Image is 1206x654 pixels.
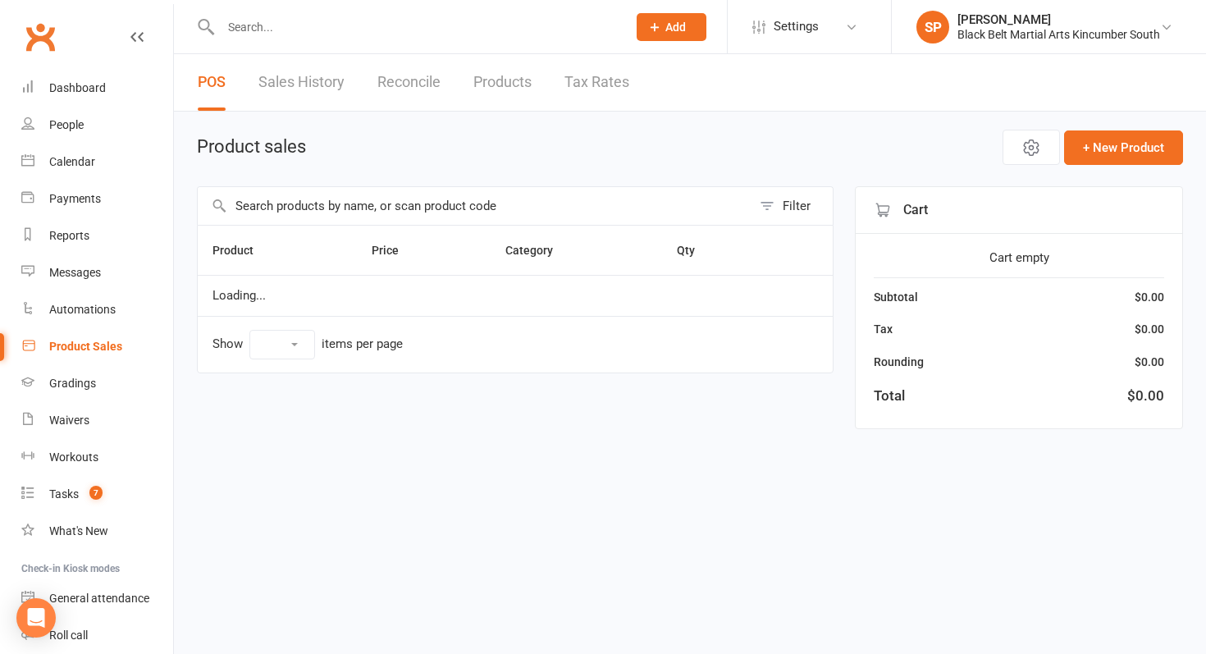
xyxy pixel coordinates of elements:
a: Sales History [258,54,345,111]
div: Dashboard [49,81,106,94]
div: $0.00 [1135,320,1164,338]
a: Products [473,54,532,111]
div: Filter [783,196,811,216]
button: Filter [751,187,833,225]
span: Product [212,244,272,257]
div: Black Belt Martial Arts Kincumber South [957,27,1160,42]
div: Show [212,330,403,359]
div: items per page [322,337,403,351]
a: Roll call [21,617,173,654]
div: Roll call [49,629,88,642]
button: Qty [677,240,713,260]
span: Add [665,21,686,34]
a: Clubworx [20,16,61,57]
span: Settings [774,8,819,45]
div: Rounding [874,353,924,371]
div: $0.00 [1135,353,1164,371]
div: Open Intercom Messenger [16,598,56,638]
div: Automations [49,303,116,316]
a: What's New [21,513,173,550]
div: Tax [874,320,893,338]
button: Add [637,13,706,41]
input: Search... [216,16,615,39]
div: Subtotal [874,288,918,306]
div: Gradings [49,377,96,390]
a: Payments [21,181,173,217]
button: Category [505,240,571,260]
a: Gradings [21,365,173,402]
div: Messages [49,266,101,279]
div: Payments [49,192,101,205]
div: $0.00 [1135,288,1164,306]
div: [PERSON_NAME] [957,12,1160,27]
a: Dashboard [21,70,173,107]
a: General attendance kiosk mode [21,580,173,617]
a: Reports [21,217,173,254]
div: People [49,118,84,131]
div: Cart [856,187,1182,234]
a: POS [198,54,226,111]
div: Waivers [49,414,89,427]
div: Tasks [49,487,79,501]
div: Calendar [49,155,95,168]
span: 7 [89,486,103,500]
a: Tax Rates [564,54,629,111]
div: What's New [49,524,108,537]
a: Workouts [21,439,173,476]
button: + New Product [1064,130,1183,165]
h1: Product sales [197,137,306,157]
div: Total [874,385,905,407]
div: $0.00 [1127,385,1164,407]
span: Category [505,244,571,257]
button: Product [212,240,272,260]
a: Calendar [21,144,173,181]
td: Loading... [198,275,833,316]
a: Tasks 7 [21,476,173,513]
div: Reports [49,229,89,242]
input: Search products by name, or scan product code [198,187,751,225]
a: People [21,107,173,144]
a: Messages [21,254,173,291]
div: SP [916,11,949,43]
a: Waivers [21,402,173,439]
a: Product Sales [21,328,173,365]
div: General attendance [49,592,149,605]
div: Product Sales [49,340,122,353]
div: Cart empty [874,248,1164,268]
span: Price [372,244,417,257]
a: Reconcile [377,54,441,111]
a: Automations [21,291,173,328]
div: Workouts [49,450,98,464]
button: Price [372,240,417,260]
span: Qty [677,244,713,257]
